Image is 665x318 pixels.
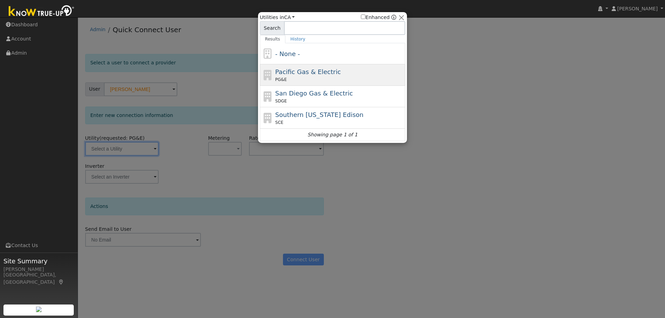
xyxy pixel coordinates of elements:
[275,76,287,83] span: PG&E
[36,307,42,312] img: retrieve
[617,6,658,11] span: [PERSON_NAME]
[284,15,295,20] a: CA
[275,68,341,75] span: Pacific Gas & Electric
[275,90,353,97] span: San Diego Gas & Electric
[275,111,364,118] span: Southern [US_STATE] Edison
[391,15,396,20] a: Enhanced Providers
[275,98,287,104] span: SDGE
[3,271,74,286] div: [GEOGRAPHIC_DATA], [GEOGRAPHIC_DATA]
[3,266,74,273] div: [PERSON_NAME]
[260,35,285,43] a: Results
[285,35,311,43] a: History
[58,279,64,285] a: Map
[275,50,300,57] span: - None -
[260,21,284,35] span: Search
[275,119,284,126] span: SCE
[5,4,78,19] img: Know True-Up
[260,14,295,21] span: Utilities in
[308,131,357,138] i: Showing page 1 of 1
[361,14,396,21] span: Show enhanced providers
[361,15,365,19] input: Enhanced
[361,14,390,21] label: Enhanced
[3,256,74,266] span: Site Summary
